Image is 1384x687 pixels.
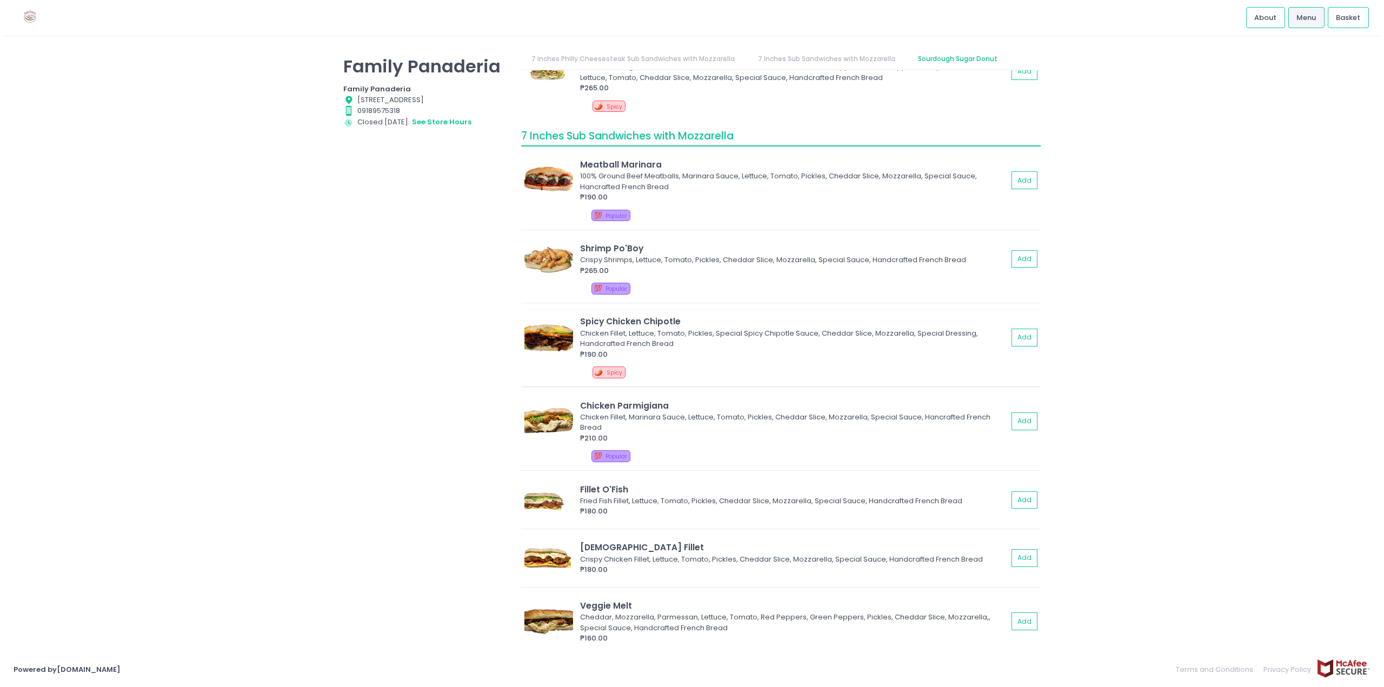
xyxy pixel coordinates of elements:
[605,212,627,220] span: Popular
[1012,250,1037,268] button: Add
[1012,491,1037,509] button: Add
[594,283,602,294] span: 💯
[1012,63,1037,81] button: Add
[1288,7,1325,28] a: Menu
[580,633,1008,644] div: ₱160.00
[1259,659,1317,680] a: Privacy Policy
[521,129,734,143] span: 7 Inches Sub Sandwiches with Mozzarella
[1012,329,1037,346] button: Add
[580,399,1008,412] div: Chicken Parmigiana
[1012,612,1037,630] button: Add
[1012,412,1037,430] button: Add
[580,328,1004,349] div: Chicken Fillet, Lettuce, Tomato, Pickles, Special Spicy Chipotle Sauce, Cheddar Slice, Mozzarella...
[605,285,627,293] span: Popular
[343,95,508,105] div: [STREET_ADDRESS]
[580,158,1008,171] div: Meatball Marinara
[580,171,1004,192] div: 100% Ground Beef Meatballs, Marinara Sauce, Lettuce, Tomato, Pickles, Cheddar Slice, Mozzarella, ...
[580,83,1008,94] div: ₱265.00
[580,554,1004,565] div: Crispy Chicken Fillet, Lettuce, Tomato, Pickles, Cheddar Slice, Mozzarella, Special Sauce, Handcr...
[594,451,602,461] span: 💯
[580,412,1004,433] div: Chicken Fillet, Marinara Sauce, Lettuce, Tomato, Pickles, Cheddar Slice, Mozzarella, Special Sauc...
[580,612,1004,633] div: Cheddar, Mozzarella, Parmessan, Lettuce, Tomato, Red Peppers, Green Peppers, Pickles, Cheddar Sli...
[521,49,746,69] a: 7 inches Philly Cheesesteak Sub Sandwiches with Mozzarella
[1296,12,1316,23] span: Menu
[524,243,573,275] img: Shrimp Po'Boy
[524,321,573,353] img: Spicy Chicken Chipotle
[580,506,1008,517] div: ₱180.00
[1176,659,1259,680] a: Terms and Conditions
[14,8,47,27] img: logo
[524,164,573,197] img: Meatball Marinara
[580,315,1008,328] div: Spicy Chicken Chipotle
[747,49,906,69] a: 7 Inches Sub Sandwiches with Mozzarella
[580,599,1008,612] div: Veggie Melt
[580,433,1008,444] div: ₱210.00
[607,369,622,377] span: Spicy
[343,105,508,116] div: 09189575318
[524,542,573,574] img: Chick Fillet
[524,605,573,638] img: Veggie Melt
[580,349,1008,360] div: ₱190.00
[343,84,411,94] b: Family Panaderia
[907,49,1008,69] a: Sourdough Sugar Donut
[580,255,1004,265] div: Crispy Shrimps, Lettuce, Tomato, Pickles, Cheddar Slice, Mozzarella, Special Sauce, Handcrafted F...
[594,101,603,111] span: 🌶️
[524,405,573,437] img: Chicken Parmigiana
[524,55,573,88] img: Overload Chicken Birria Jalapeño Cheesesteak
[580,541,1008,553] div: [DEMOGRAPHIC_DATA] Fillet
[580,192,1008,203] div: ₱190.00
[580,483,1008,496] div: Fillet O'Fish
[1012,549,1037,567] button: Add
[14,664,121,675] a: Powered by[DOMAIN_NAME]
[524,484,573,516] img: Fillet O'Fish
[1246,7,1285,28] a: About
[1012,171,1037,189] button: Add
[1254,12,1276,23] span: About
[594,367,603,377] span: 🌶️
[580,496,1004,506] div: Fried Fish Fillet, Lettuce, Tomato, Pickles, Cheddar Slice, Mozzarella, Special Sauce, Handcrafte...
[580,242,1008,255] div: Shrimp Po'Boy
[343,56,508,77] p: Family Panaderia
[580,265,1008,276] div: ₱265.00
[1316,659,1370,678] img: mcafee-secure
[607,103,622,111] span: Spicy
[594,210,602,221] span: 💯
[1336,12,1360,23] span: Basket
[580,62,1004,83] div: Double Serving of Mexican Flavored Chicken Fillet, Cilantro, Onions, Red Peppers, Green Peppers, ...
[411,116,472,128] button: see store hours
[605,452,627,461] span: Popular
[580,564,1008,575] div: ₱180.00
[343,116,508,128] div: Closed [DATE].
